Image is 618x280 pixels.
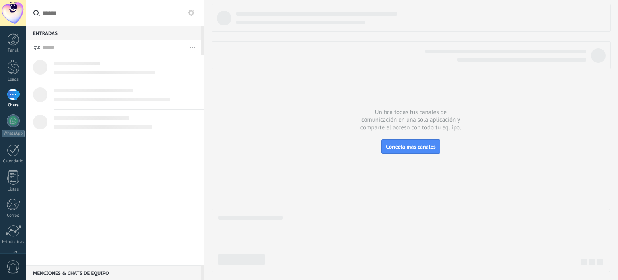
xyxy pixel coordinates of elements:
div: Panel [2,48,25,53]
div: Entradas [26,26,201,40]
div: Calendario [2,159,25,164]
div: Correo [2,213,25,218]
div: Chats [2,103,25,108]
div: WhatsApp [2,130,25,137]
button: Conecta más canales [381,139,440,154]
div: Estadísticas [2,239,25,245]
div: Listas [2,187,25,192]
div: Menciones & Chats de equipo [26,265,201,280]
div: Leads [2,77,25,82]
span: Conecta más canales [386,143,435,150]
